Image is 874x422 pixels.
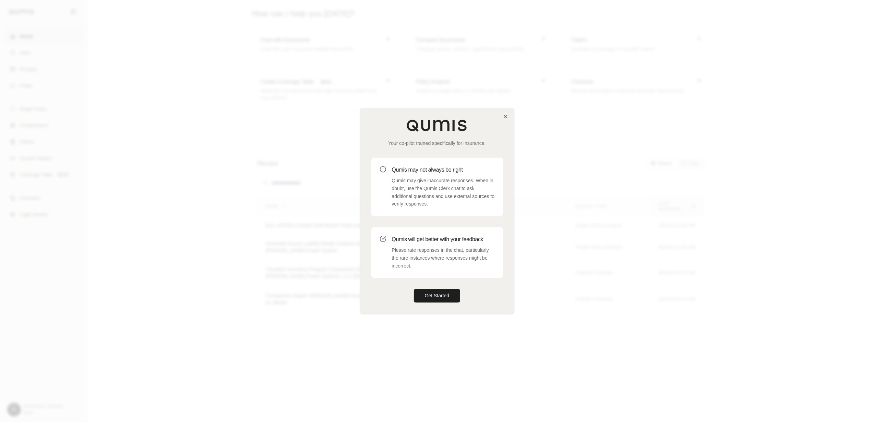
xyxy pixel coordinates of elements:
[392,177,495,208] p: Qumis may give inaccurate responses. When in doubt, use the Qumis Clerk chat to ask additional qu...
[371,140,503,147] p: Your co-pilot trained specifically for insurance.
[414,289,460,303] button: Get Started
[406,119,468,132] img: Qumis Logo
[392,246,495,270] p: Please rate responses in the chat, particularly the rare instances where responses might be incor...
[392,166,495,174] h3: Qumis may not always be right
[392,235,495,244] h3: Qumis will get better with your feedback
